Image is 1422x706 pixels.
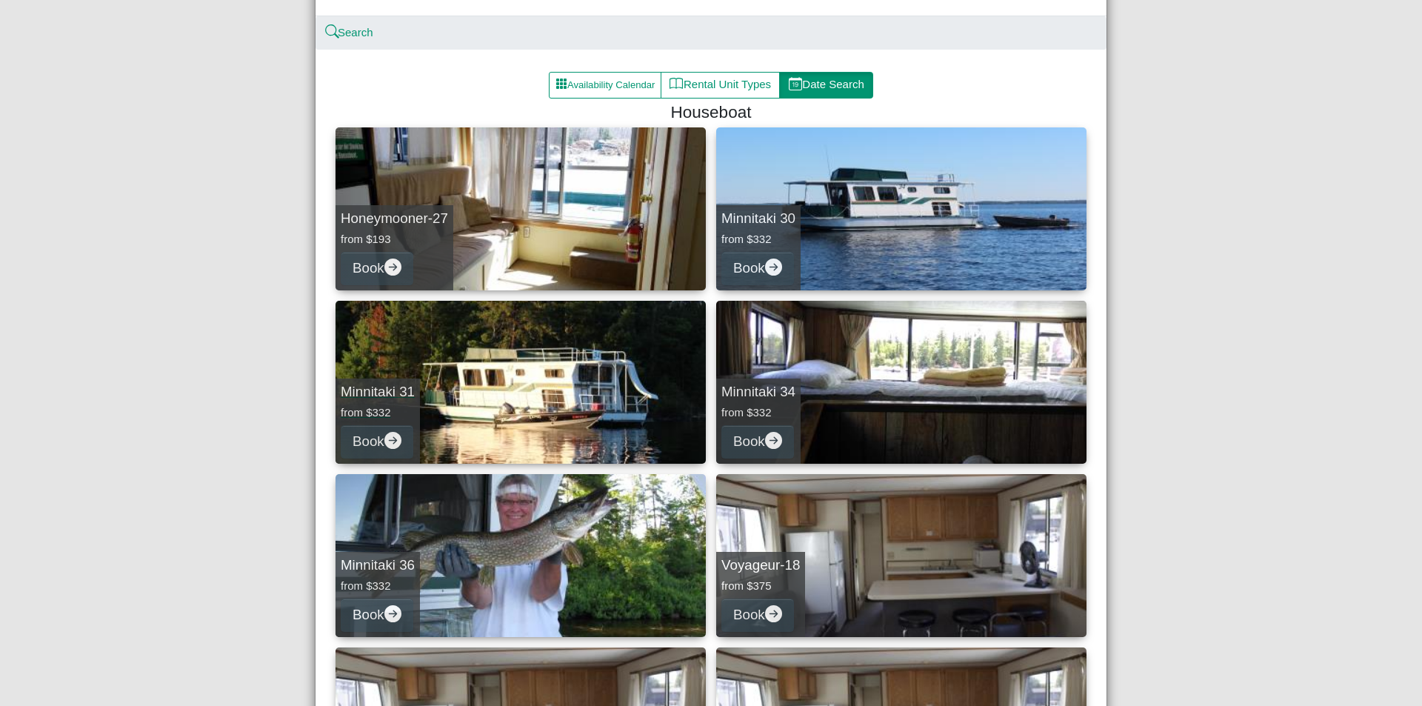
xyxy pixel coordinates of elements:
h5: Minnitaki 34 [721,384,795,401]
button: bookRental Unit Types [661,72,780,99]
svg: arrow right circle fill [765,432,782,449]
button: Bookarrow right circle fill [721,425,794,459]
button: calendar dateDate Search [779,72,873,99]
svg: arrow right circle fill [384,259,401,276]
h6: from $332 [721,406,795,419]
svg: arrow right circle fill [765,605,782,622]
h5: Voyageur-18 [721,557,800,574]
svg: calendar date [789,77,803,91]
h5: Minnitaki 30 [721,210,795,227]
h4: Houseboat [341,102,1081,122]
button: Bookarrow right circle fill [341,425,413,459]
svg: search [327,27,338,38]
h5: Minnitaki 36 [341,557,415,574]
svg: arrow right circle fill [384,432,401,449]
h6: from $193 [341,233,448,246]
button: Bookarrow right circle fill [721,599,794,632]
h5: Honeymooner-27 [341,210,448,227]
button: grid3x3 gap fillAvailability Calendar [549,72,661,99]
h6: from $332 [341,579,415,593]
svg: grid3x3 gap fill [555,78,567,90]
button: Bookarrow right circle fill [341,252,413,285]
h5: Minnitaki 31 [341,384,415,401]
h6: from $332 [341,406,415,419]
h6: from $375 [721,579,800,593]
svg: arrow right circle fill [765,259,782,276]
h6: from $332 [721,233,795,246]
svg: arrow right circle fill [384,605,401,622]
button: Bookarrow right circle fill [341,599,413,632]
svg: book [670,77,684,91]
button: Bookarrow right circle fill [721,252,794,285]
a: searchSearch [327,26,373,39]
